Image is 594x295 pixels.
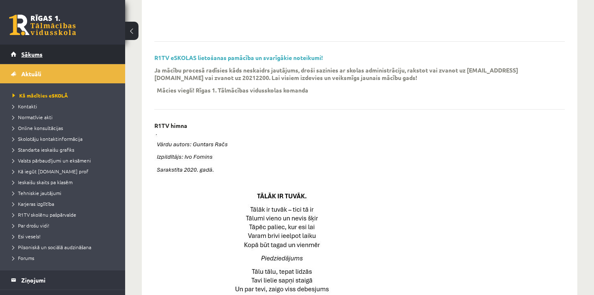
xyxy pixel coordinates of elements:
span: Kā mācīties eSKOLĀ [13,92,68,99]
span: Tehniskie jautājumi [13,190,61,196]
a: Kontakti [13,102,117,110]
span: Forums [13,255,34,261]
span: Online konsultācijas [13,125,63,131]
a: Par drošu vidi! [13,222,117,229]
a: Rīgas 1. Tālmācības vidusskola [9,15,76,35]
p: R1TV himna [154,122,187,129]
span: Kā iegūt [DOMAIN_NAME] prof [13,168,88,175]
a: Aktuāli [11,64,115,83]
p: Rīgas 1. Tālmācības vidusskolas komanda [196,86,308,94]
a: Ziņojumi [11,270,115,290]
a: Normatīvie akti [13,113,117,121]
span: Skolotāju kontaktinformācija [13,135,83,142]
a: R1TV eSKOLAS lietošanas pamācība un svarīgākie noteikumi! [154,54,323,61]
a: Esi vesels! [13,232,117,240]
span: Pilsoniskā un sociālā audzināšana [13,244,91,250]
legend: Ziņojumi [21,270,115,290]
a: Valsts pārbaudījumi un eksāmeni [13,157,117,164]
span: Aktuāli [21,70,41,77]
a: Standarta ieskaišu grafiks [13,146,117,153]
span: Normatīvie akti [13,114,53,120]
a: Skolotāju kontaktinformācija [13,135,117,142]
a: Karjeras izglītība [13,200,117,207]
p: Mācies viegli! [157,86,194,94]
span: Par drošu vidi! [13,222,49,229]
a: Online konsultācijas [13,124,117,132]
a: R1TV skolēnu pašpārvalde [13,211,117,218]
span: Karjeras izglītība [13,200,54,207]
span: Valsts pārbaudījumi un eksāmeni [13,157,91,164]
a: Forums [13,254,117,262]
p: Ja mācību procesā radīsies kāds neskaidrs jautājums, droši sazinies ar skolas administrāciju, rak... [154,66,552,81]
a: Kā iegūt [DOMAIN_NAME] prof [13,167,117,175]
span: Esi vesels! [13,233,40,240]
a: Sākums [11,45,115,64]
a: Ieskaišu skaits pa klasēm [13,178,117,186]
span: Kontakti [13,103,37,110]
a: Tehniskie jautājumi [13,189,117,197]
span: Sākums [21,50,43,58]
span: R1TV skolēnu pašpārvalde [13,211,76,218]
a: Kā mācīties eSKOLĀ [13,92,117,99]
span: Ieskaišu skaits pa klasēm [13,179,73,185]
span: Standarta ieskaišu grafiks [13,146,74,153]
a: Pilsoniskā un sociālā audzināšana [13,243,117,251]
